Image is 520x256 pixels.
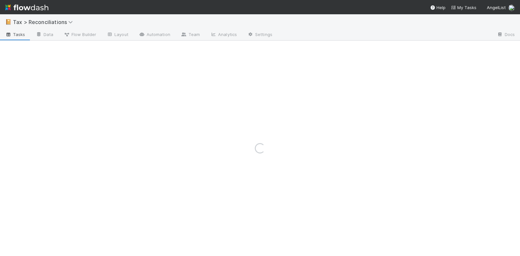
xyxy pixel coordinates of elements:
span: Tax > Reconciliations [13,19,76,25]
a: Flow Builder [58,30,101,40]
a: Settings [242,30,278,40]
div: Help [430,4,446,11]
span: AngelList [487,5,506,10]
span: My Tasks [451,5,476,10]
img: avatar_cc3a00d7-dd5c-4a2f-8d58-dd6545b20c0d.png [508,5,515,11]
a: My Tasks [451,4,476,11]
a: Layout [101,30,134,40]
a: Data [31,30,58,40]
span: 📔 [5,19,12,25]
span: Flow Builder [64,31,96,38]
a: Team [175,30,205,40]
a: Automation [134,30,175,40]
a: Docs [492,30,520,40]
img: logo-inverted-e16ddd16eac7371096b0.svg [5,2,48,13]
a: Analytics [205,30,242,40]
span: Tasks [5,31,25,38]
